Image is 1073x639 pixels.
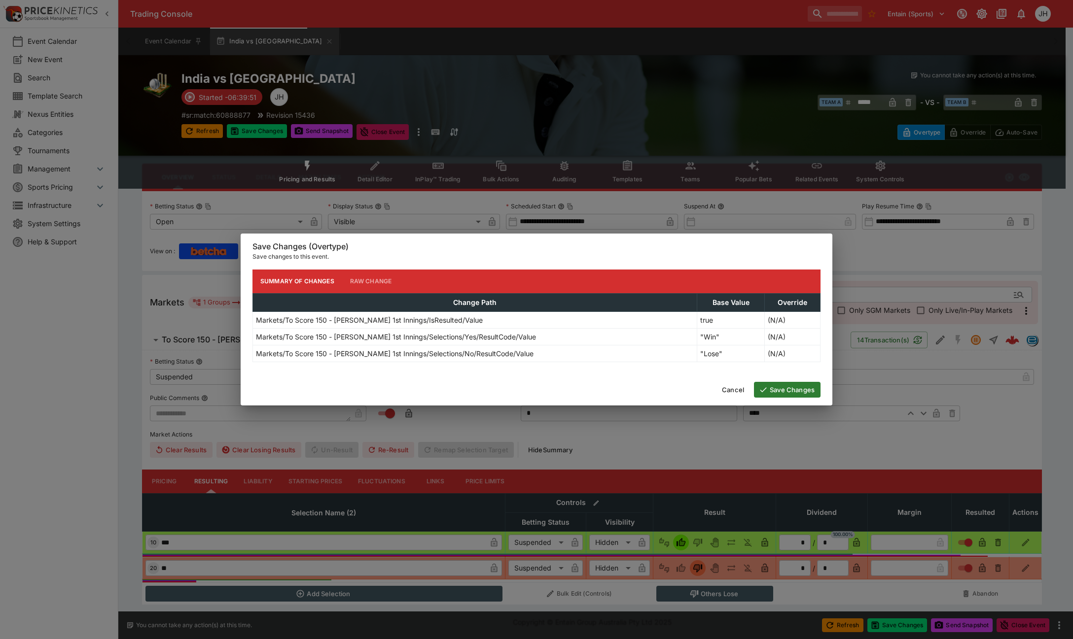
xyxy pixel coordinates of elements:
button: Cancel [716,382,750,398]
button: Raw Change [342,269,400,293]
p: Markets/To Score 150 - [PERSON_NAME] 1st Innings/Selections/No/ResultCode/Value [256,348,534,359]
td: (N/A) [764,328,820,345]
th: Change Path [253,293,697,311]
td: "Win" [697,328,765,345]
th: Base Value [697,293,765,311]
h6: Save Changes (Overtype) [252,241,821,252]
button: Save Changes [754,382,821,398]
td: "Lose" [697,345,765,362]
th: Override [764,293,820,311]
button: Summary of Changes [252,269,342,293]
td: true [697,311,765,328]
td: (N/A) [764,345,820,362]
p: Markets/To Score 150 - [PERSON_NAME] 1st Innings/Selections/Yes/ResultCode/Value [256,332,536,342]
td: (N/A) [764,311,820,328]
p: Markets/To Score 150 - [PERSON_NAME] 1st Innings/IsResulted/Value [256,315,483,325]
p: Save changes to this event. [252,252,821,262]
